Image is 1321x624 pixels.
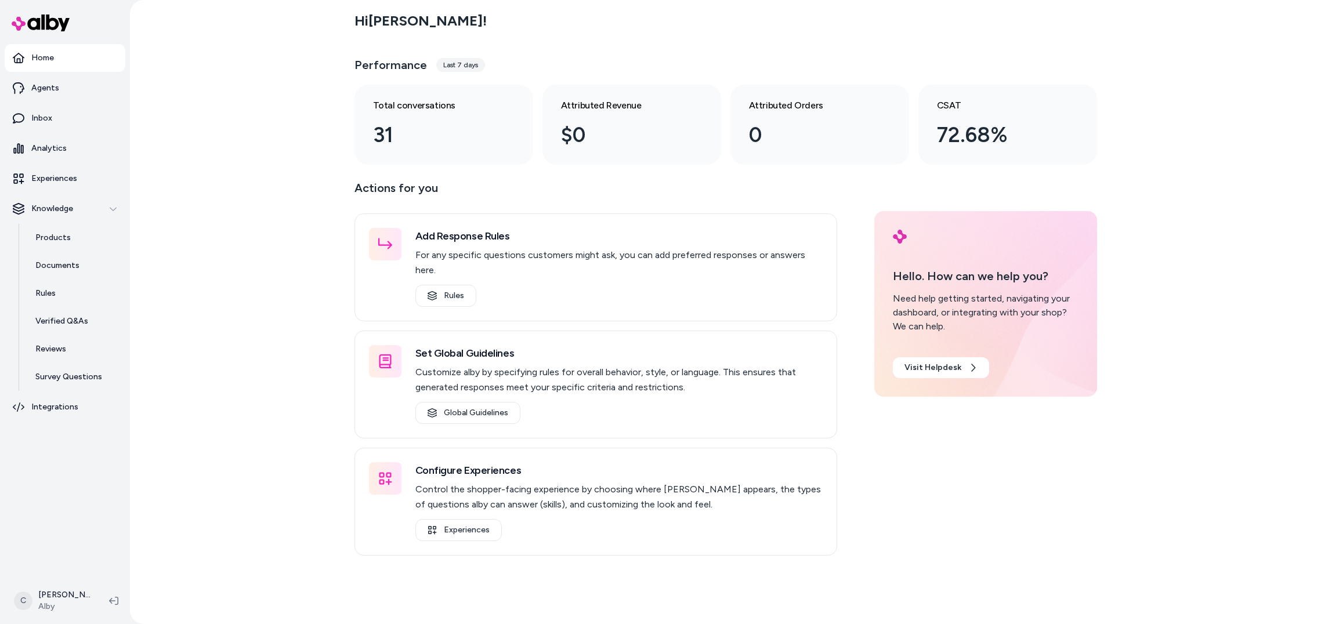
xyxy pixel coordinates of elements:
[415,248,823,278] p: For any specific questions customers might ask, you can add preferred responses or answers here.
[5,104,125,132] a: Inbox
[31,52,54,64] p: Home
[5,74,125,102] a: Agents
[415,345,823,361] h3: Set Global Guidelines
[354,179,837,206] p: Actions for you
[5,135,125,162] a: Analytics
[24,224,125,252] a: Products
[373,99,496,113] h3: Total conversations
[35,232,71,244] p: Products
[38,589,91,601] p: [PERSON_NAME]
[31,82,59,94] p: Agents
[415,228,823,244] h3: Add Response Rules
[415,519,502,541] a: Experiences
[749,119,872,151] div: 0
[436,58,485,72] div: Last 7 days
[5,195,125,223] button: Knowledge
[893,357,989,378] a: Visit Helpdesk
[24,280,125,307] a: Rules
[415,482,823,512] p: Control the shopper-facing experience by choosing where [PERSON_NAME] appears, the types of quest...
[31,203,73,215] p: Knowledge
[5,165,125,193] a: Experiences
[35,343,66,355] p: Reviews
[14,592,32,610] span: C
[31,401,78,413] p: Integrations
[31,113,52,124] p: Inbox
[24,335,125,363] a: Reviews
[35,371,102,383] p: Survey Questions
[354,57,427,73] h3: Performance
[937,119,1060,151] div: 72.68%
[35,288,56,299] p: Rules
[730,85,909,165] a: Attributed Orders 0
[937,99,1060,113] h3: CSAT
[7,582,100,619] button: C[PERSON_NAME]Alby
[893,267,1078,285] p: Hello. How can we help you?
[415,285,476,307] a: Rules
[354,85,533,165] a: Total conversations 31
[31,173,77,184] p: Experiences
[415,365,823,395] p: Customize alby by specifying rules for overall behavior, style, or language. This ensures that ge...
[354,12,487,30] h2: Hi [PERSON_NAME] !
[415,462,823,478] h3: Configure Experiences
[893,230,907,244] img: alby Logo
[5,393,125,421] a: Integrations
[415,402,520,424] a: Global Guidelines
[12,14,70,31] img: alby Logo
[35,315,88,327] p: Verified Q&As
[31,143,67,154] p: Analytics
[5,44,125,72] a: Home
[749,99,872,113] h3: Attributed Orders
[35,260,79,271] p: Documents
[542,85,721,165] a: Attributed Revenue $0
[893,292,1078,333] div: Need help getting started, navigating your dashboard, or integrating with your shop? We can help.
[24,252,125,280] a: Documents
[24,307,125,335] a: Verified Q&As
[373,119,496,151] div: 31
[918,85,1097,165] a: CSAT 72.68%
[561,99,684,113] h3: Attributed Revenue
[561,119,684,151] div: $0
[24,363,125,391] a: Survey Questions
[38,601,91,612] span: Alby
